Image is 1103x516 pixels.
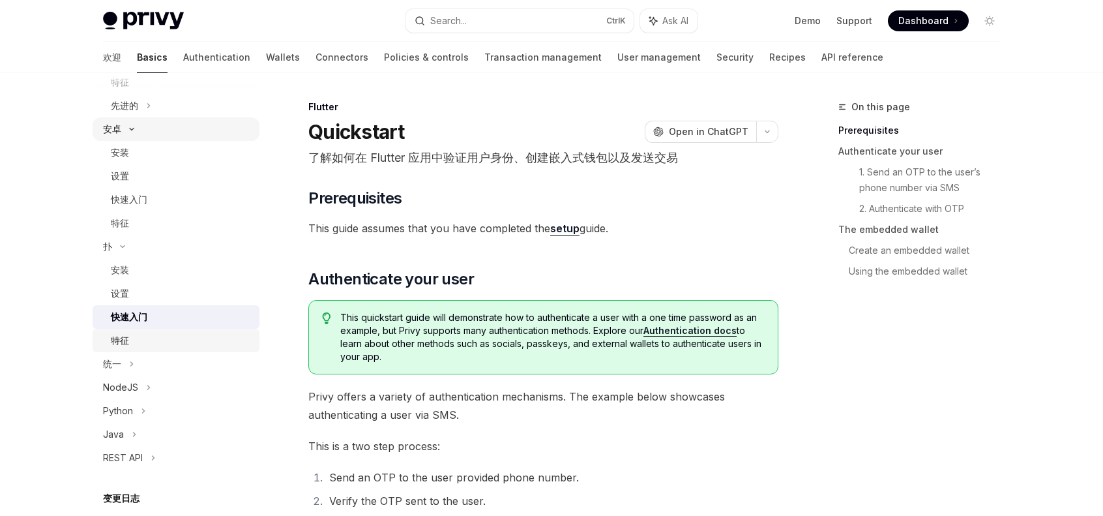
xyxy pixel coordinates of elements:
a: Create an embedded wallet [849,240,1010,261]
div: Search... [430,13,467,29]
a: Demo [795,14,821,27]
font: 安装 [111,147,129,158]
a: API reference [821,42,883,73]
a: Prerequisites [838,120,1010,141]
a: 特征 [93,211,259,235]
a: Support [836,14,872,27]
a: Policies & controls [384,42,469,73]
a: setup [550,222,580,235]
font: 设置 [111,170,129,181]
span: Ctrl K [606,16,626,26]
font: REST API [103,452,143,463]
a: User management [617,42,701,73]
font: 特征 [111,217,129,228]
li: Send an OTP to the user provided phone number. [325,468,778,487]
span: Dashboard [898,14,949,27]
a: 快速入门 [93,188,259,211]
a: 欢迎 [103,42,121,73]
a: 安装 [93,141,259,164]
span: This is a two step process: [308,437,778,455]
span: Open in ChatGPT [669,125,748,138]
font: 先进的 [111,100,138,111]
a: Recipes [769,42,806,73]
font: 安装 [111,264,129,275]
a: 安装 [93,258,259,282]
font: 统一 [103,358,121,369]
div: Flutter [308,100,778,114]
font: 扑 [103,241,112,252]
font: Java [103,429,124,440]
font: NodeJS [103,382,138,393]
button: Open in ChatGPT [645,121,756,143]
a: 快速入门 [93,305,259,329]
button: Search...CtrlK [405,9,634,33]
a: Authenticate your user [838,141,1010,162]
font: 了解如何在 Flutter 应用中验证用户身份、创建嵌入式钱包以及发送交易 [308,151,678,164]
font: 快速入门 [111,194,147,205]
a: Authentication [183,42,250,73]
button: 切换暗模式 [979,10,1000,31]
img: 灯光标志 [103,12,184,30]
font: 设置 [111,288,129,299]
a: Basics [137,42,168,73]
span: Privy offers a variety of authentication mechanisms. The example below showcases authenticating a... [308,387,778,424]
a: 设置 [93,164,259,188]
span: Authenticate your user [308,269,474,290]
a: 2. Authenticate with OTP [859,198,1010,219]
a: Wallets [266,42,300,73]
font: 欢迎 [103,52,121,63]
h1: Quickstart [308,120,405,144]
a: Authentication docs [643,325,737,337]
button: Ask AI [640,9,698,33]
span: On this page [851,99,910,115]
span: This quickstart guide will demonstrate how to authenticate a user with a one time password as an ... [340,311,765,363]
a: 1. Send an OTP to the user’s phone number via SMS [859,162,1010,198]
svg: 提示 [322,312,331,324]
font: 特征 [111,335,129,346]
font: 安卓 [103,123,121,134]
span: Prerequisites [308,188,402,209]
a: Connectors [316,42,368,73]
a: Dashboard [888,10,969,31]
a: 特征 [93,329,259,352]
span: Ask AI [662,14,688,27]
a: Security [716,42,754,73]
a: Transaction management [484,42,602,73]
font: 快速入门 [111,311,147,322]
a: Using the embedded wallet [849,261,1010,282]
li: Verify the OTP sent to the user. [325,492,778,510]
font: 变更日志 [103,493,140,504]
span: This guide assumes that you have completed the guide. [308,219,778,237]
font: Python [103,405,133,416]
a: The embedded wallet [838,219,1010,240]
a: 设置 [93,282,259,305]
